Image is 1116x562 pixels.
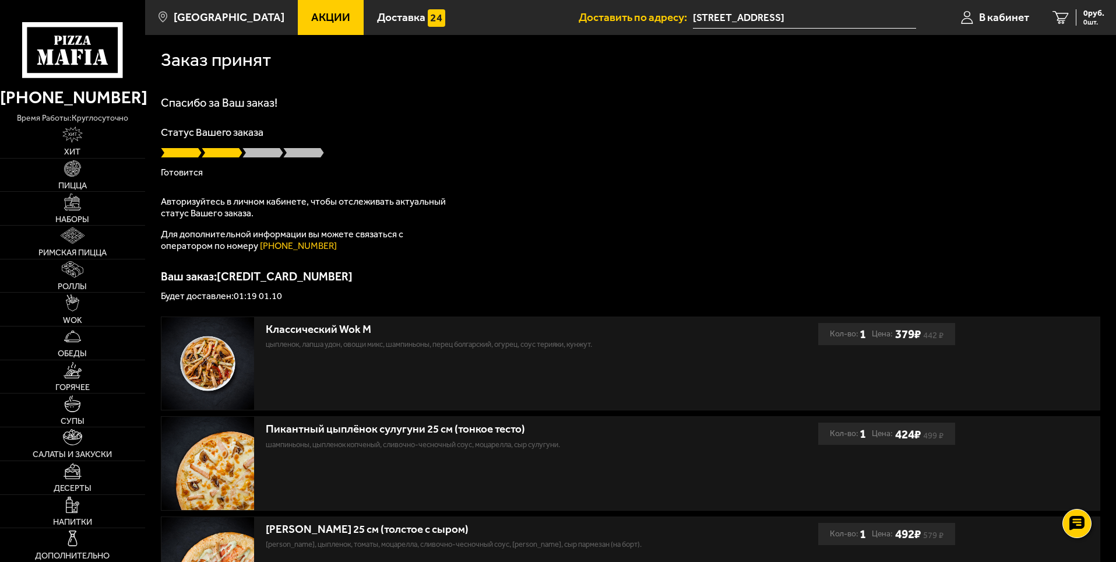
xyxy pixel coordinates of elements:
[923,332,944,338] s: 442 ₽
[161,127,1100,138] p: Статус Вашего заказа
[830,523,866,545] div: Кол-во:
[1083,9,1104,17] span: 0 руб.
[266,339,706,350] p: цыпленок, лапша удон, овощи микс, шампиньоны, перец болгарский, огурец, соус терияки, кунжут.
[161,168,1100,177] p: Готовится
[860,523,866,545] b: 1
[1083,19,1104,26] span: 0 шт.
[161,97,1100,108] h1: Спасибо за Ваш заказ!
[266,523,706,536] div: [PERSON_NAME] 25 см (толстое с сыром)
[53,518,92,526] span: Напитки
[58,181,87,189] span: Пицца
[161,291,1100,301] p: Будет доставлен: 01:19 01.10
[161,271,1100,282] p: Ваш заказ: [CREDIT_CARD_NUMBER]
[33,450,112,458] span: Салаты и закуски
[830,423,866,445] div: Кол-во:
[579,12,693,23] span: Доставить по адресу:
[830,323,866,345] div: Кол-во:
[266,439,706,451] p: шампиньоны, цыпленок копченый, сливочно-чесночный соус, моцарелла, сыр сулугуни.
[58,282,87,290] span: Роллы
[895,427,921,441] b: 424 ₽
[872,523,893,545] span: Цена:
[266,323,706,336] div: Классический Wok M
[266,423,706,436] div: Пикантный цыплёнок сулугуни 25 см (тонкое тесто)
[377,12,425,23] span: Доставка
[895,326,921,341] b: 379 ₽
[58,349,87,357] span: Обеды
[979,12,1029,23] span: В кабинет
[311,12,350,23] span: Акции
[923,433,944,438] s: 499 ₽
[428,9,445,27] img: 15daf4d41897b9f0e9f617042186c801.svg
[35,552,110,560] span: Дополнительно
[860,323,866,345] b: 1
[54,484,91,492] span: Десерты
[161,51,271,69] h1: Заказ принят
[161,229,452,252] p: Для дополнительной информации вы можете связаться с оператором по номеру
[872,323,893,345] span: Цена:
[63,316,82,324] span: WOK
[260,240,337,251] a: [PHONE_NUMBER]
[55,215,89,223] span: Наборы
[872,423,893,445] span: Цена:
[64,147,80,156] span: Хит
[923,532,944,538] s: 579 ₽
[895,526,921,541] b: 492 ₽
[860,423,866,445] b: 1
[55,383,90,391] span: Горячее
[266,539,706,550] p: [PERSON_NAME], цыпленок, томаты, моцарелла, сливочно-чесночный соус, [PERSON_NAME], сыр пармезан ...
[174,12,284,23] span: [GEOGRAPHIC_DATA]
[161,196,452,219] p: Авторизуйтесь в личном кабинете, чтобы отслеживать актуальный статус Вашего заказа.
[693,7,916,29] input: Ваш адрес доставки
[61,417,85,425] span: Супы
[38,248,107,257] span: Римская пицца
